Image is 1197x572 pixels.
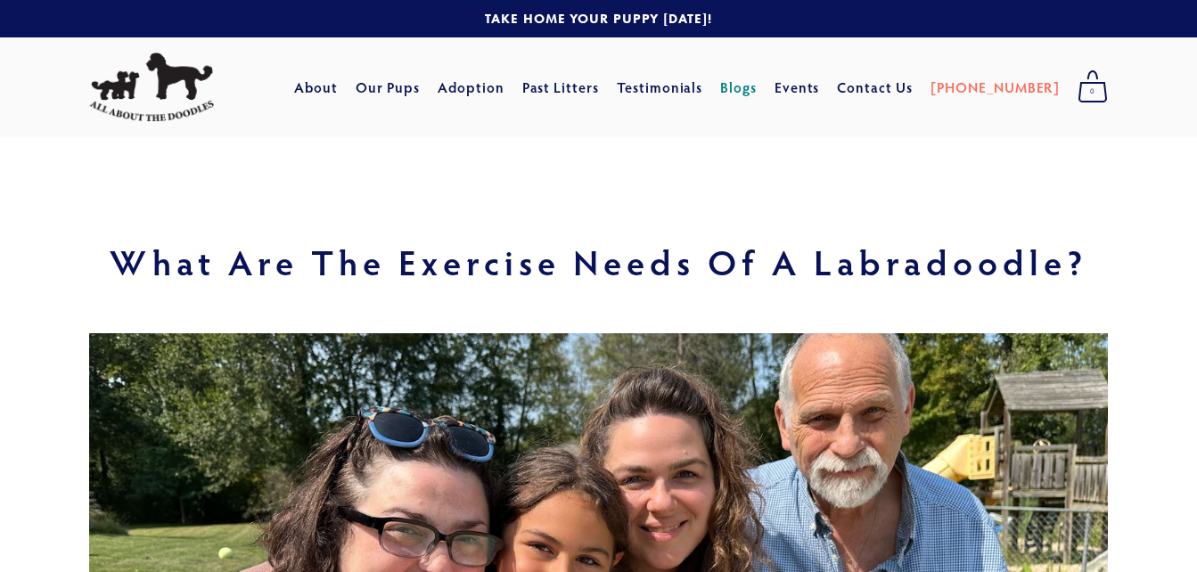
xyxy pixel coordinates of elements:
[89,244,1108,280] h1: What Are the Exercise Needs of a Labradoodle?
[1069,65,1117,110] a: 0 items in cart
[522,78,600,96] a: Past Litters
[89,53,214,122] img: All About The Doodles
[720,71,757,103] a: Blogs
[775,71,820,103] a: Events
[1078,80,1108,103] span: 0
[931,71,1060,103] a: [PHONE_NUMBER]
[617,71,703,103] a: Testimonials
[356,71,421,103] a: Our Pups
[438,71,504,103] a: Adoption
[294,71,338,103] a: About
[837,71,913,103] a: Contact Us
